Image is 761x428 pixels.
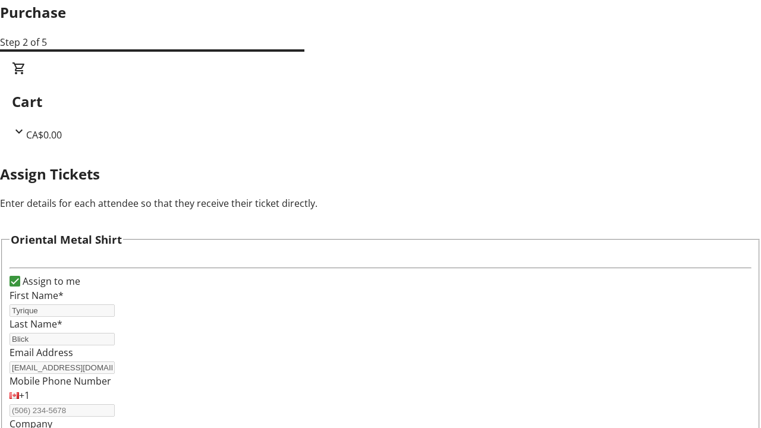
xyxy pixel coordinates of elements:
[10,404,115,417] input: (506) 234-5678
[26,128,62,141] span: CA$0.00
[12,91,749,112] h2: Cart
[11,231,122,248] h3: Oriental Metal Shirt
[10,289,64,302] label: First Name*
[10,346,73,359] label: Email Address
[10,317,62,331] label: Last Name*
[10,374,111,388] label: Mobile Phone Number
[12,61,749,142] div: CartCA$0.00
[20,274,80,288] label: Assign to me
